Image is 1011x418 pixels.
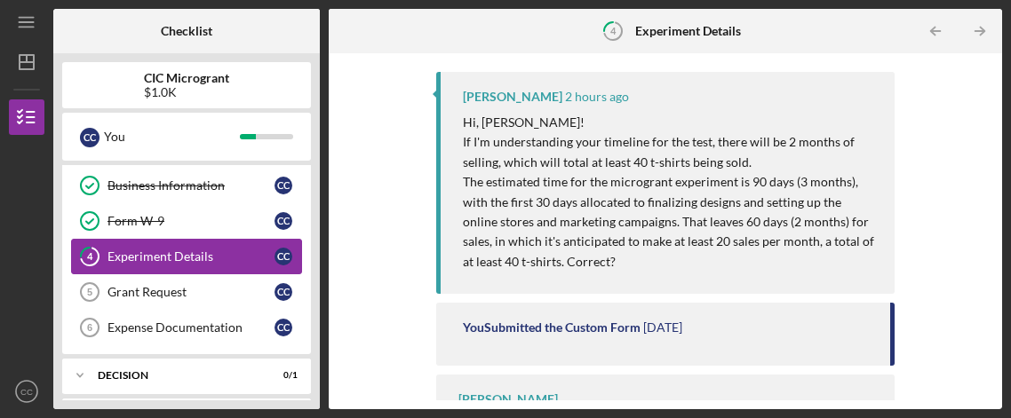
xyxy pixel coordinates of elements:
[463,132,878,172] p: If I'm understanding your timeline for the test, there will be 2 months of selling, which will to...
[610,25,617,36] tspan: 4
[107,285,275,299] div: Grant Request
[71,310,302,345] a: 6Expense DocumentationCC
[275,319,292,336] div: C C
[463,113,878,132] p: Hi, [PERSON_NAME]!
[565,90,629,104] time: 2025-09-04 18:13
[87,287,92,297] tspan: 5
[643,320,682,335] time: 2025-08-28 20:28
[107,178,275,193] div: Business Information
[9,374,44,409] button: CC
[71,274,302,310] a: 5Grant RequestCC
[463,90,562,104] div: [PERSON_NAME]
[275,248,292,265] div: C C
[71,203,302,239] a: Form W-9CC
[275,177,292,194] div: C C
[458,392,558,406] div: [PERSON_NAME]
[104,122,240,152] div: You
[71,239,302,274] a: 4Experiment DetailsCC
[87,322,92,333] tspan: 6
[20,387,33,397] text: CC
[107,214,275,228] div: Form W-9
[98,370,253,381] div: Decision
[71,168,302,203] a: Business InformationCC
[266,370,298,381] div: 0 / 1
[463,320,641,335] div: You Submitted the Custom Form
[87,251,93,263] tspan: 4
[161,24,212,38] b: Checklist
[144,85,229,99] div: $1.0K
[275,283,292,301] div: C C
[80,128,100,147] div: C C
[463,172,878,272] p: The estimated time for the microgrant experiment is 90 days (3 months), with the first 30 days al...
[107,320,275,335] div: Expense Documentation
[275,212,292,230] div: C C
[107,249,275,264] div: Experiment Details
[635,24,741,38] b: Experiment Details
[144,71,229,85] b: CIC Microgrant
